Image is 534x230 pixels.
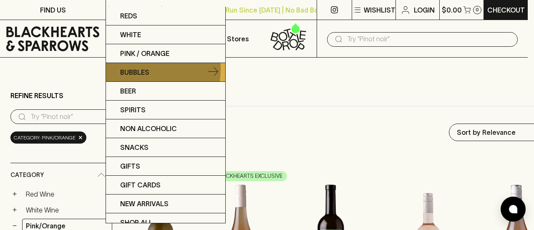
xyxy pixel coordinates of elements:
[120,67,149,77] p: Bubbles
[120,180,161,190] p: Gift Cards
[106,157,225,176] a: Gifts
[120,30,141,40] p: White
[120,11,137,21] p: Reds
[120,105,146,115] p: Spirits
[106,195,225,213] a: New Arrivals
[120,142,149,152] p: Snacks
[120,86,136,96] p: Beer
[106,82,225,101] a: Beer
[509,205,517,213] img: bubble-icon
[106,176,225,195] a: Gift Cards
[120,161,140,171] p: Gifts
[106,63,225,82] a: Bubbles
[106,119,225,138] a: Non Alcoholic
[106,7,225,25] a: Reds
[120,48,169,58] p: Pink / Orange
[120,124,177,134] p: Non Alcoholic
[106,138,225,157] a: Snacks
[120,217,153,227] p: SHOP ALL
[106,25,225,44] a: White
[106,101,225,119] a: Spirits
[120,199,169,209] p: New Arrivals
[106,44,225,63] a: Pink / Orange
